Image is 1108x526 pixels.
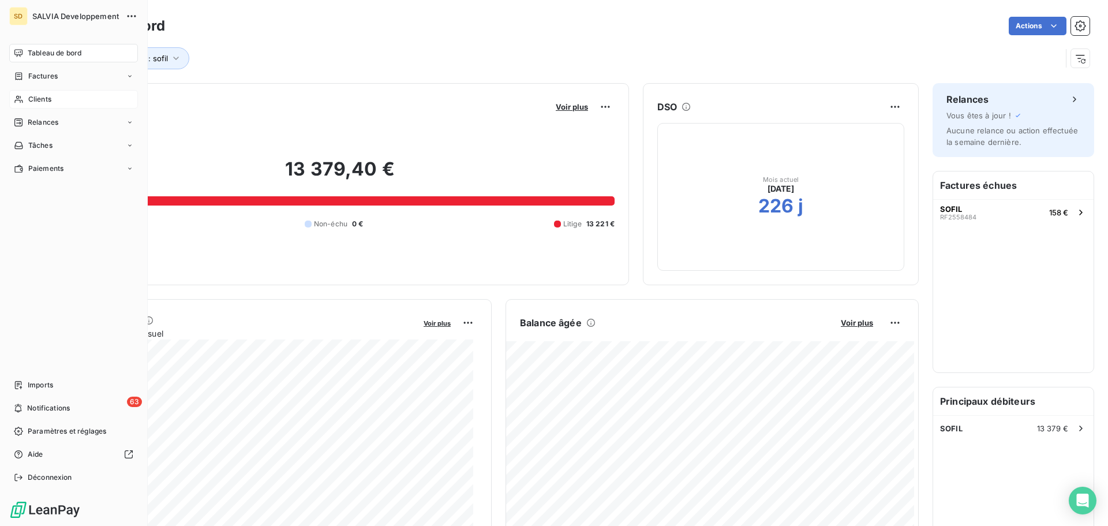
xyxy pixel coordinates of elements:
[28,163,63,174] span: Paiements
[946,126,1078,147] span: Aucune relance ou action effectuée la semaine dernière.
[420,318,454,328] button: Voir plus
[586,219,615,229] span: 13 221 €
[758,195,793,218] h2: 226
[841,318,873,327] span: Voir plus
[933,171,1094,199] h6: Factures échues
[65,327,415,340] span: Chiffre d'affaires mensuel
[552,102,592,112] button: Voir plus
[65,158,615,192] h2: 13 379,40 €
[28,380,53,390] span: Imports
[9,445,138,464] a: Aide
[127,397,142,407] span: 63
[28,140,53,151] span: Tâches
[28,71,58,81] span: Factures
[837,318,877,328] button: Voir plus
[9,501,81,519] img: Logo LeanPay
[28,426,106,437] span: Paramètres et réglages
[1069,487,1096,514] div: Open Intercom Messenger
[28,472,72,483] span: Déconnexion
[946,92,989,106] h6: Relances
[520,316,582,330] h6: Balance âgée
[28,117,58,128] span: Relances
[108,47,189,69] button: Client : sofil
[1049,208,1068,217] span: 158 €
[563,219,582,229] span: Litige
[763,176,799,183] span: Mois actuel
[933,387,1094,415] h6: Principaux débiteurs
[28,94,51,105] span: Clients
[940,424,963,433] span: SOFIL
[1009,17,1066,35] button: Actions
[933,199,1094,225] button: SOFILRF2558484158 €
[32,12,119,21] span: SALVIA Developpement
[9,7,28,25] div: SD
[1037,424,1068,433] span: 13 379 €
[798,195,803,218] h2: j
[352,219,363,229] span: 0 €
[940,214,976,221] span: RF2558484
[657,100,677,114] h6: DSO
[940,204,962,214] span: SOFIL
[556,102,588,111] span: Voir plus
[314,219,347,229] span: Non-échu
[28,449,43,460] span: Aide
[424,319,451,327] span: Voir plus
[946,111,1011,120] span: Vous êtes à jour !
[768,183,795,195] span: [DATE]
[28,48,81,58] span: Tableau de bord
[27,403,70,413] span: Notifications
